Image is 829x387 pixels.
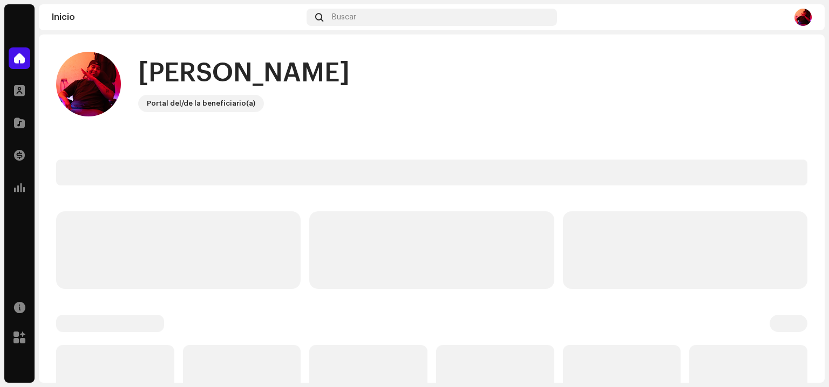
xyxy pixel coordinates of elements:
div: [PERSON_NAME] [138,56,350,91]
span: Buscar [332,13,356,22]
img: 6c183ee9-b41e-4dc9-9798-37b6290c0fb0 [56,52,121,116]
img: 6c183ee9-b41e-4dc9-9798-37b6290c0fb0 [794,9,812,26]
div: Portal del/de la beneficiario(a) [147,97,255,110]
div: Inicio [52,13,302,22]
